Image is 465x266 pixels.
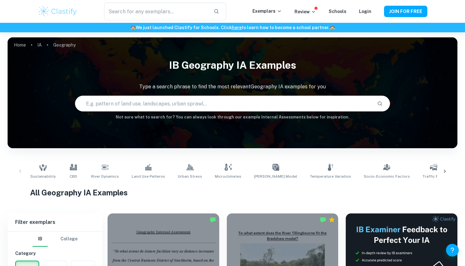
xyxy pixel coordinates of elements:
input: E.g. pattern of land use, landscapes, urban sprawl... [75,95,372,112]
span: Land Use Patterns [132,174,165,179]
span: Microclimates [215,174,241,179]
button: Search [375,98,385,109]
span: Sustainability [30,174,56,179]
h6: Not sure what to search for? You can always look through our example Internal Assessments below f... [8,114,457,120]
span: [PERSON_NAME] Model [254,174,297,179]
a: IA [37,41,42,49]
h6: Category [15,250,95,257]
span: 🏫 [130,25,136,30]
h6: We just launched Clastify for Schools. Click to learn how to become a school partner. [1,24,464,31]
span: 🏫 [330,25,335,30]
input: Search for any exemplars... [104,3,208,20]
p: Exemplars [252,8,282,15]
span: Socio-Economic Factors [364,174,410,179]
h1: IB Geography IA examples [8,55,457,75]
img: Marked [320,217,326,223]
button: IB [33,231,48,247]
span: River Dynamics [91,174,119,179]
h6: Filter exemplars [8,213,102,231]
button: College [60,231,77,247]
span: Urban Stress [178,174,202,179]
button: JOIN FOR FREE [384,6,427,17]
div: Filter type choice [33,231,77,247]
a: Home [14,41,26,49]
p: Review [294,8,316,15]
a: here [232,25,242,30]
img: Clastify logo [38,5,78,18]
span: Traffic Flow [423,174,445,179]
h1: All Geography IA Examples [30,187,435,198]
a: Schools [329,9,346,14]
div: Premium [329,217,335,223]
span: Temperature Variation [310,174,351,179]
a: Login [359,9,371,14]
p: Geography [53,41,76,48]
button: Help and Feedback [446,244,459,256]
p: Type a search phrase to find the most relevant Geography IA examples for you [8,83,457,91]
img: Marked [210,217,216,223]
span: CBD [70,174,77,179]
